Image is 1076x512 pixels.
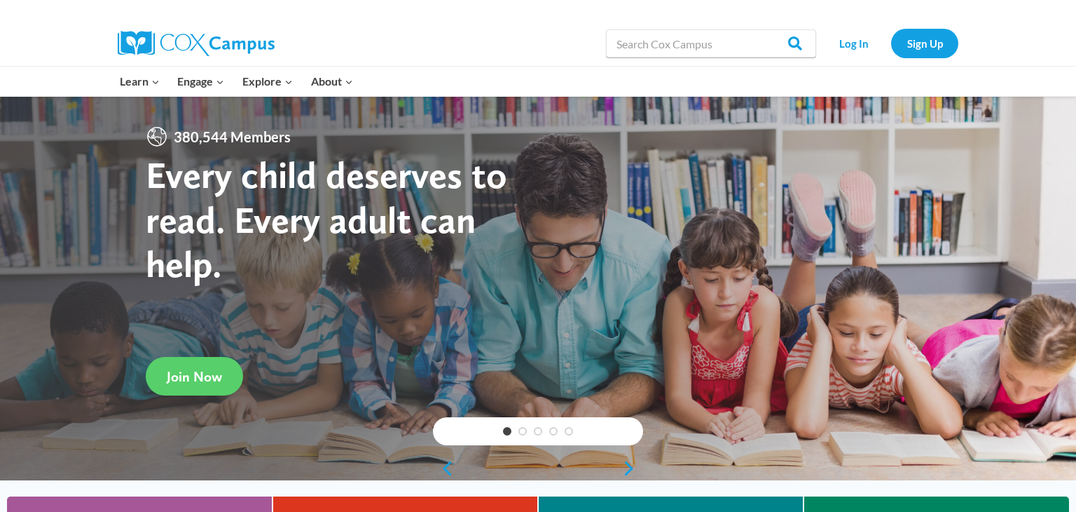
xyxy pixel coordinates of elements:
[823,29,958,58] nav: Secondary Navigation
[433,460,454,477] a: previous
[565,427,573,436] a: 5
[242,72,293,90] span: Explore
[177,72,224,90] span: Engage
[518,427,527,436] a: 2
[111,67,361,96] nav: Primary Navigation
[549,427,558,436] a: 4
[891,29,958,58] a: Sign Up
[146,357,243,396] a: Join Now
[534,427,542,436] a: 3
[120,72,160,90] span: Learn
[622,460,643,477] a: next
[433,454,643,483] div: content slider buttons
[118,31,275,56] img: Cox Campus
[167,368,222,385] span: Join Now
[168,126,296,148] span: 380,544 Members
[146,152,507,286] strong: Every child deserves to read. Every adult can help.
[606,29,816,58] input: Search Cox Campus
[503,427,511,436] a: 1
[311,72,353,90] span: About
[823,29,884,58] a: Log In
